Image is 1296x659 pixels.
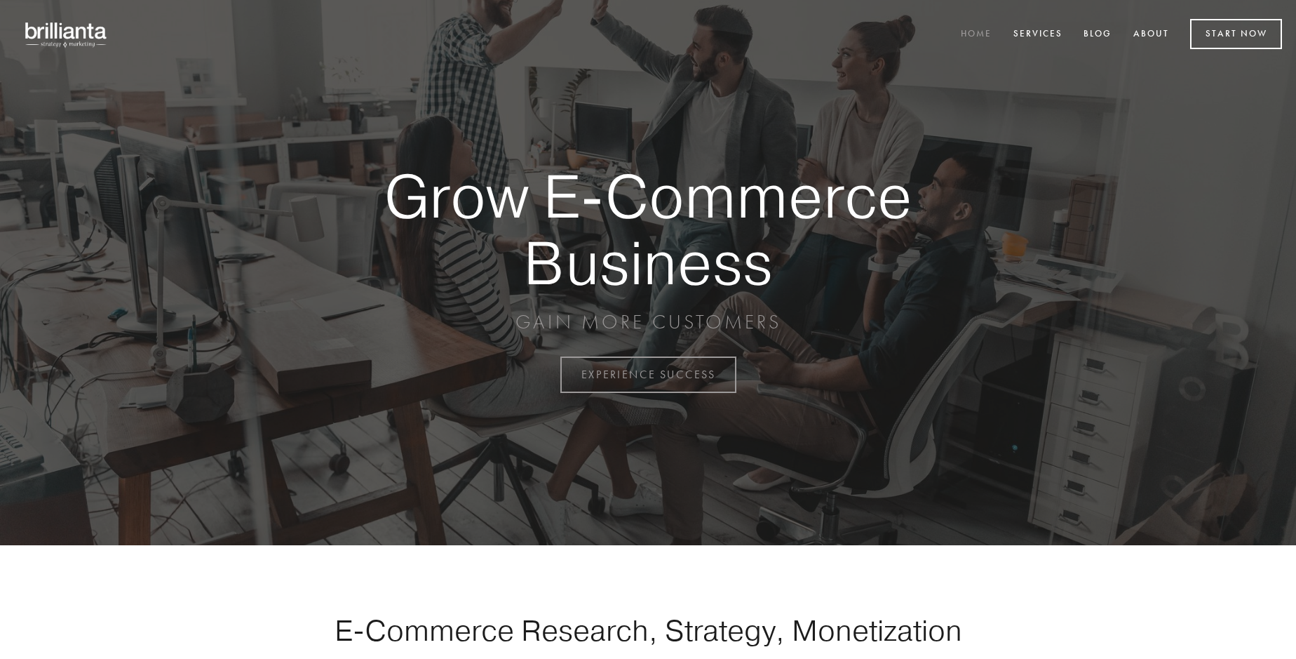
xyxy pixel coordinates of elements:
h1: E-Commerce Research, Strategy, Monetization [290,613,1006,648]
a: About [1124,23,1178,46]
a: EXPERIENCE SUCCESS [560,357,736,393]
a: Blog [1074,23,1121,46]
p: GAIN MORE CUSTOMERS [335,309,961,335]
a: Home [952,23,1001,46]
a: Start Now [1190,19,1282,49]
a: Services [1004,23,1072,46]
strong: Grow E-Commerce Business [335,163,961,295]
img: brillianta - research, strategy, marketing [14,14,119,55]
